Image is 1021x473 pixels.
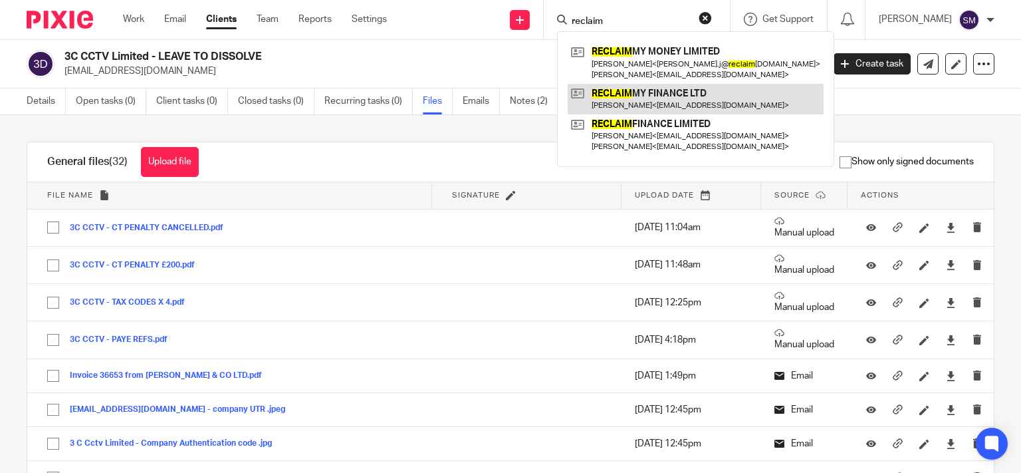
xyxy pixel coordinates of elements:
button: 3 C Cctv Limited - Company Authentication code .jpg [70,439,282,448]
a: Details [27,88,66,114]
h1: General files [47,155,128,169]
a: Download [946,369,956,383]
button: 3C CCTV - CT PENALTY £200.pdf [70,261,205,270]
input: Select [41,253,66,278]
p: [DATE] 11:04am [635,221,748,234]
input: Select [41,363,66,389]
a: Open tasks (0) [76,88,146,114]
img: Pixie [27,11,93,29]
input: Select [41,431,66,456]
a: Email [164,13,186,26]
a: Emails [463,88,500,114]
a: Download [946,296,956,309]
span: Show only signed documents [840,155,974,168]
p: Email [774,403,834,416]
p: [EMAIL_ADDRESS][DOMAIN_NAME] [64,65,814,78]
input: Select [41,290,66,315]
p: Email [774,437,834,450]
input: Select [41,327,66,353]
a: Notes (2) [510,88,558,114]
p: [DATE] 12:45pm [635,437,748,450]
button: Upload file [141,147,199,177]
span: Get Support [762,15,814,24]
button: [EMAIL_ADDRESS][DOMAIN_NAME] - company UTR .jpeg [70,405,295,414]
a: Work [123,13,144,26]
p: [PERSON_NAME] [879,13,952,26]
p: Manual upload [774,291,834,314]
button: 3C CCTV - PAYE REFS.pdf [70,335,177,345]
span: Actions [861,192,899,199]
p: Manual upload [774,216,834,239]
a: Team [257,13,279,26]
a: Settings [352,13,387,26]
span: Signature [452,192,500,199]
input: Search [570,16,690,28]
input: Select [41,397,66,422]
a: Files [423,88,453,114]
img: svg%3E [959,9,980,31]
a: Closed tasks (0) [238,88,314,114]
button: 3C CCTV - CT PENALTY CANCELLED.pdf [70,224,233,233]
a: Create task [834,53,911,75]
a: Client tasks (0) [156,88,228,114]
span: Upload date [635,192,694,199]
p: [DATE] 12:45pm [635,403,748,416]
span: (32) [109,156,128,167]
button: 3C CCTV - TAX CODES X 4.pdf [70,298,195,307]
a: Reports [298,13,332,26]
input: Select [41,215,66,240]
p: [DATE] 1:49pm [635,369,748,383]
a: Download [946,333,956,347]
p: Manual upload [774,253,834,277]
p: [DATE] 11:48am [635,258,748,271]
span: Source [774,192,810,199]
button: Invoice 36653 from [PERSON_NAME] & CO LTD.pdf [70,371,272,381]
a: Clients [206,13,237,26]
p: Email [774,369,834,383]
img: svg%3E [27,50,55,78]
p: Manual upload [774,328,834,351]
a: Download [946,403,956,416]
span: File name [47,192,93,199]
p: [DATE] 4:18pm [635,333,748,347]
a: Download [946,221,956,234]
h2: 3C CCTV Limited - LEAVE TO DISSOLVE [64,50,664,64]
a: Download [946,437,956,450]
p: [DATE] 12:25pm [635,296,748,309]
a: Recurring tasks (0) [324,88,413,114]
a: Download [946,258,956,271]
button: Clear [699,11,712,25]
